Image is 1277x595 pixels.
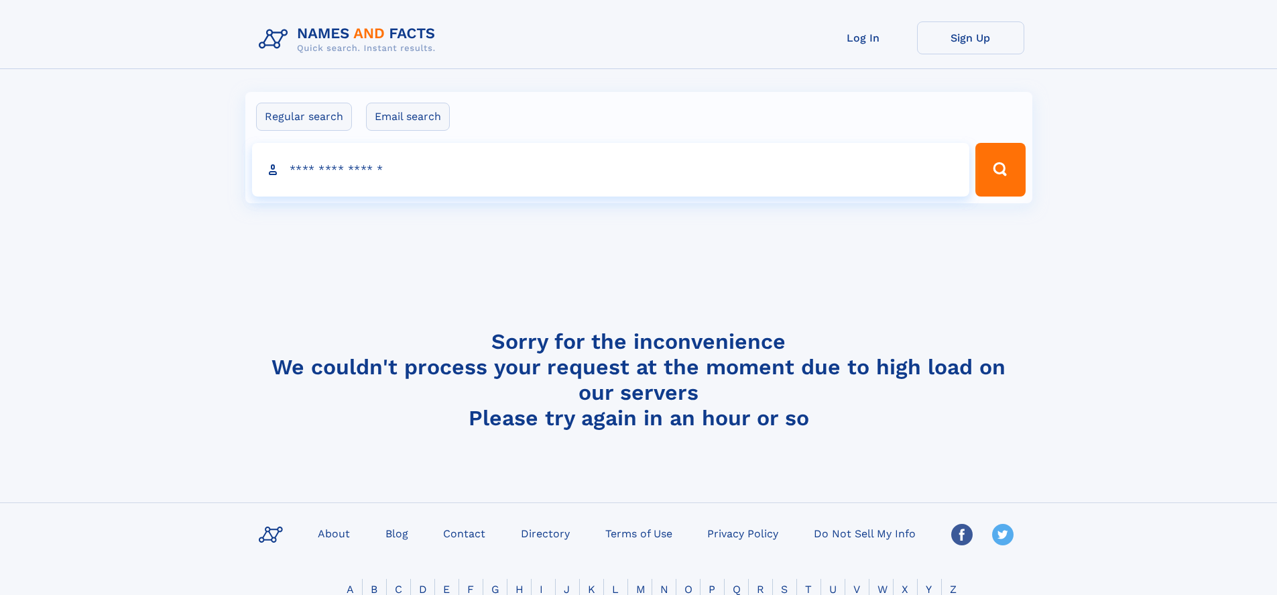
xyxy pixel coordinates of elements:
label: Email search [366,103,450,131]
a: About [312,523,355,543]
a: Contact [438,523,491,543]
a: Sign Up [917,21,1024,54]
a: Do Not Sell My Info [808,523,921,543]
input: search input [252,143,970,197]
a: Privacy Policy [702,523,784,543]
a: Log In [810,21,917,54]
a: Blog [380,523,414,543]
h4: Sorry for the inconvenience We couldn't process your request at the moment due to high load on ou... [253,329,1024,431]
a: Terms of Use [600,523,678,543]
a: Directory [515,523,575,543]
button: Search Button [975,143,1025,197]
img: Facebook [951,524,973,545]
img: Logo Names and Facts [253,21,446,58]
label: Regular search [256,103,352,131]
img: Twitter [992,524,1014,545]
